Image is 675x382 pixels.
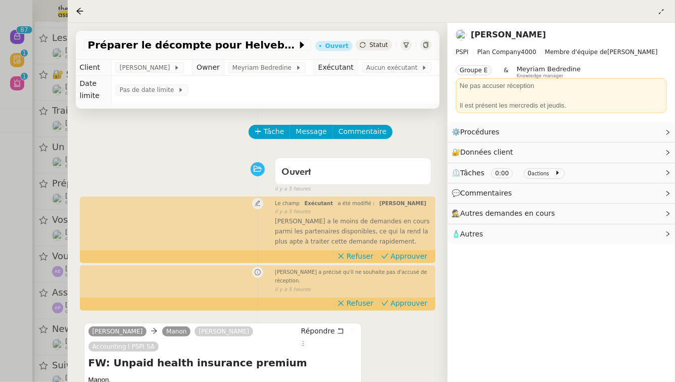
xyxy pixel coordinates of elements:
[460,209,555,217] span: Autres demandes en cours
[452,126,504,138] span: ⚙️
[532,171,549,176] small: actions
[452,169,569,177] span: ⏲️
[448,204,675,223] div: 🕵️Autres demandes en cours
[301,326,335,336] span: Répondre
[232,63,296,73] span: Meyriam Bedredine
[379,201,426,206] span: [PERSON_NAME]
[448,122,675,142] div: ⚙️Procédures
[281,168,311,177] span: Ouvert
[391,298,427,308] span: Approuver
[166,328,186,335] span: Manon
[456,47,667,57] span: [PERSON_NAME]
[471,30,546,39] a: [PERSON_NAME]
[275,268,431,285] span: [PERSON_NAME] a précisé qu'il ne souhaite pas d'accusé de réception.
[517,73,564,79] span: Knowledge manager
[88,40,297,50] span: Préparer le décompte pour Helvebroker
[452,189,516,197] span: 💬
[298,325,348,337] button: Répondre
[88,356,358,370] h4: FW: Unpaid health insurance premium
[76,60,112,76] td: Client
[296,126,326,137] span: Message
[314,60,358,76] td: Exécutant
[528,170,532,177] span: 0
[120,63,174,73] span: [PERSON_NAME]
[76,76,112,104] td: Date limite
[275,218,429,245] span: [PERSON_NAME] a le moins de demandes en cours parmi les partenaires disponibles, ce qui la rend l...
[448,224,675,244] div: 🧴Autres
[460,128,500,136] span: Procédures
[504,65,508,78] span: &
[290,125,332,139] button: Message
[275,201,300,206] span: Le champ
[448,163,675,183] div: ⏲️Tâches 0:00 0actions
[460,169,485,177] span: Tâches
[325,43,349,49] div: Ouvert
[333,298,377,309] button: Refuser
[377,251,431,262] button: Approuver
[92,343,155,350] span: Accounting l PSPI SA
[521,49,537,56] span: 4000
[275,185,311,194] span: il y a 5 heures
[377,298,431,309] button: Approuver
[120,85,178,95] span: Pas de date limite
[199,328,249,335] span: [PERSON_NAME]
[452,209,560,217] span: 🕵️
[448,183,675,203] div: 💬Commentaires
[452,147,517,158] span: 🔐
[264,126,284,137] span: Tâche
[88,327,147,336] a: [PERSON_NAME]
[339,126,387,137] span: Commentaire
[249,125,291,139] button: Tâche
[460,81,663,91] div: Ne pas accuser réception
[456,65,492,75] nz-tag: Groupe E
[456,29,467,40] img: users%2FALbeyncImohZ70oG2ud0kR03zez1%2Favatar%2F645c5494-5e49-4313-a752-3cbe407590be
[305,201,333,206] span: Exécutant
[332,125,393,139] button: Commentaire
[545,49,608,56] span: Membre d'équipe de
[460,101,663,111] div: Il est présent les mercredis et jeudis.
[460,148,513,156] span: Données client
[366,63,421,73] span: Aucun exécutant
[347,298,373,308] span: Refuser
[391,251,427,261] span: Approuver
[491,168,513,178] nz-tag: 0:00
[275,208,311,216] span: il y a 5 heures
[517,65,581,78] app-user-label: Knowledge manager
[275,285,311,294] span: il y a 5 heures
[460,230,483,238] span: Autres
[333,251,377,262] button: Refuser
[452,230,483,238] span: 🧴
[477,49,521,56] span: Plan Company
[517,65,581,73] span: Meyriam Bedredine
[192,60,224,76] td: Owner
[460,189,512,197] span: Commentaires
[369,41,388,49] span: Statut
[347,251,373,261] span: Refuser
[338,201,375,206] span: a été modifié :
[456,49,469,56] span: PSPI
[448,142,675,162] div: 🔐Données client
